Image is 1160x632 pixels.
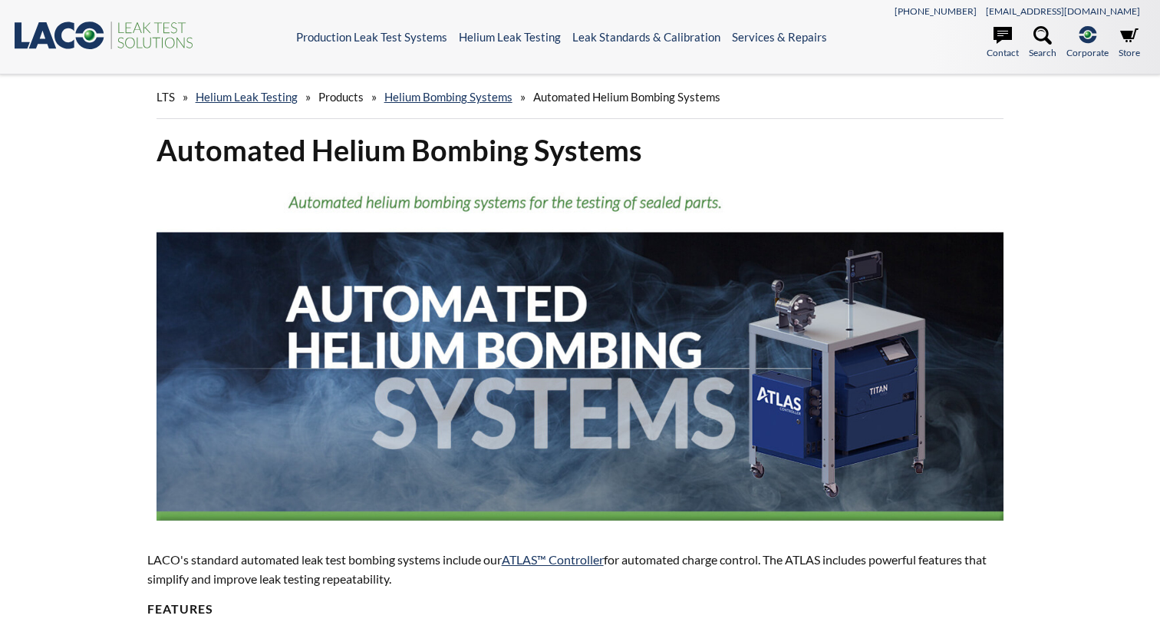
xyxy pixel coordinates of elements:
[502,552,604,567] a: ATLAS™ Controller
[572,30,720,44] a: Leak Standards & Calibration
[895,5,977,17] a: [PHONE_NUMBER]
[157,131,1004,169] h1: Automated Helium Bombing Systems
[459,30,561,44] a: Helium Leak Testing
[157,181,1004,521] img: Automated Helium Bombing Systems Banner
[157,90,175,104] span: LTS
[157,75,1004,119] div: » » » »
[296,30,447,44] a: Production Leak Test Systems
[1029,26,1056,60] a: Search
[147,550,1013,589] p: LACO's standard automated leak test bombing systems include our for automated charge control. The...
[318,90,364,104] span: Products
[1119,26,1140,60] a: Store
[384,90,512,104] a: Helium Bombing Systems
[533,90,720,104] span: Automated Helium Bombing Systems
[987,26,1019,60] a: Contact
[986,5,1140,17] a: [EMAIL_ADDRESS][DOMAIN_NAME]
[732,30,827,44] a: Services & Repairs
[1066,45,1109,60] span: Corporate
[147,601,1013,617] h4: Features
[196,90,298,104] a: Helium Leak Testing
